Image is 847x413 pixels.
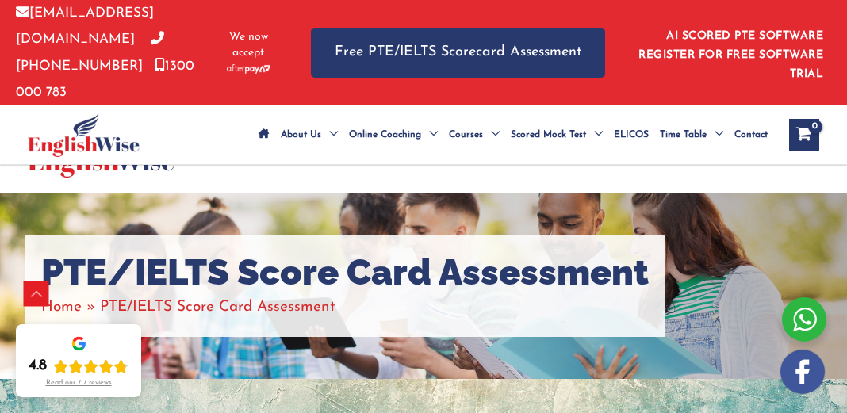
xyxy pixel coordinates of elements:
a: Time TableMenu Toggle [654,107,729,163]
a: View Shopping Cart, empty [789,119,819,151]
a: Scored Mock TestMenu Toggle [505,107,608,163]
a: Home [41,300,82,315]
nav: Site Navigation: Main Menu [253,107,773,163]
span: ELICOS [614,107,649,163]
span: Menu Toggle [421,107,438,163]
div: Rating: 4.8 out of 5 [29,357,128,376]
a: 1300 000 783 [16,59,194,99]
span: We now accept [226,29,272,61]
img: Afterpay-Logo [227,64,270,73]
h1: PTE/IELTS Score Card Assessment [41,251,649,294]
a: Free PTE/IELTS Scorecard Assessment [311,28,605,78]
a: [EMAIL_ADDRESS][DOMAIN_NAME] [16,6,154,46]
a: AI SCORED PTE SOFTWARE REGISTER FOR FREE SOFTWARE TRIAL [638,30,823,80]
img: white-facebook.png [780,350,825,394]
img: cropped-ew-logo [28,113,140,157]
span: About Us [281,107,321,163]
span: Courses [449,107,483,163]
a: Online CoachingMenu Toggle [343,107,443,163]
span: PTE/IELTS Score Card Assessment [100,300,335,315]
aside: Header Widget 1 [637,17,831,88]
span: Menu Toggle [483,107,500,163]
span: Scored Mock Test [511,107,586,163]
div: Read our 717 reviews [46,379,112,388]
nav: Breadcrumbs [41,294,649,320]
div: 4.8 [29,357,47,376]
span: Online Coaching [349,107,421,163]
a: ELICOS [608,107,654,163]
a: About UsMenu Toggle [275,107,343,163]
a: [PHONE_NUMBER] [16,33,164,72]
a: Contact [729,107,773,163]
span: Menu Toggle [321,107,338,163]
span: Time Table [660,107,707,163]
span: Menu Toggle [586,107,603,163]
span: Menu Toggle [707,107,723,163]
span: Contact [734,107,768,163]
a: CoursesMenu Toggle [443,107,505,163]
